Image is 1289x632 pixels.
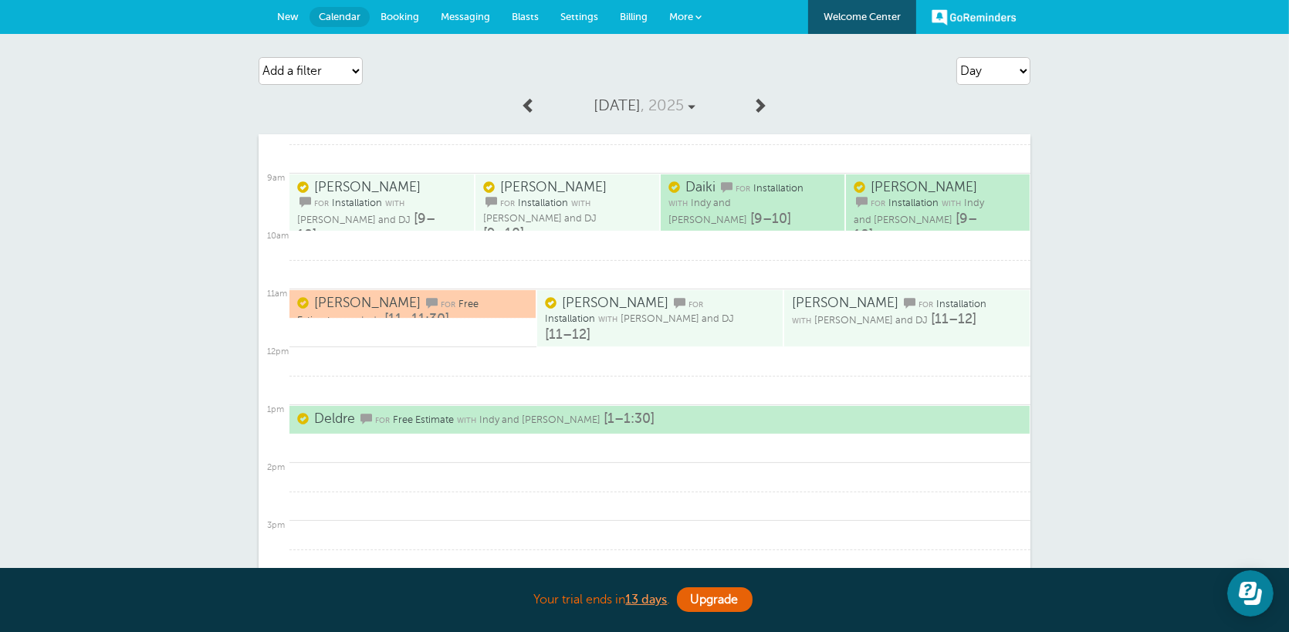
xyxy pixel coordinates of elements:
span: with [668,199,688,208]
a: [PERSON_NAME] for Installation with [PERSON_NAME] and DJ [11–12] [545,295,744,342]
span: [PERSON_NAME] [871,179,977,194]
span: This customer will get reminders via SMS/text for this appointment. (You can hide these icons und... [483,196,497,206]
span: [PERSON_NAME] [792,295,898,310]
span: [11–12] [931,311,976,326]
span: Free Estimate [393,414,454,425]
a: [PERSON_NAME] for Free Estimate with Indy [11–11:30] [297,295,497,313]
span: [DATE] [594,96,641,114]
span: Installation [518,198,568,208]
span: for [688,300,703,309]
a: Upgrade [677,587,753,612]
span: Installation [753,183,804,194]
span: This customer will get reminders via SMS/text for this appointment. (You can hide these icons und... [297,196,311,206]
span: for [919,300,933,309]
span: [PERSON_NAME] and DJ [814,315,928,326]
span: Daiki [685,179,716,194]
iframe: Resource center [1227,570,1274,617]
span: with [792,316,811,325]
div: 3pm [267,520,289,530]
div: 12pm [267,346,289,357]
span: This customer will get reminders via SMS/text for this appointment. (You can hide these icons und... [424,297,438,307]
span: Indy and [PERSON_NAME] [854,198,984,225]
span: This customer will get reminders via SMS/text for this appointment. (You can hide these icons und... [672,297,685,307]
span: [PERSON_NAME] and DJ [483,213,597,224]
span: [PERSON_NAME] [314,295,421,310]
span: New [277,11,299,22]
span: Confirmed. Changing the appointment date will unconfirm the appointment. [668,180,684,194]
span: Blasts [512,11,539,22]
span: Settings [560,11,598,22]
span: for [375,416,390,424]
a: [PERSON_NAME] for Installation with [PERSON_NAME] and DJ [11–12] [792,295,991,342]
span: Confirmed. Changing the appointment date will unconfirm the appointment. [854,180,869,194]
div: 1pm [267,404,289,414]
span: with [942,199,961,208]
a: 13 days [626,593,668,607]
span: Installation [545,313,595,324]
span: with [457,416,476,424]
span: [9–10] [297,211,435,242]
span: Installation [332,198,382,208]
span: with [339,316,358,325]
span: Installation [936,299,986,309]
a: [PERSON_NAME] for Installation with [PERSON_NAME] and DJ [9–10] [483,179,621,226]
span: with [385,199,404,208]
span: Confirmed. Changing the appointment date will unconfirm the appointment. [297,411,313,425]
a: Calendar [310,7,370,27]
span: , 2025 [641,96,684,114]
a: Deldre for Free Estimate with Indy and [PERSON_NAME] [1–1:30] [297,411,991,429]
span: Confirmed. Changing the appointment date will unconfirm the appointment. [483,180,499,194]
span: with [598,315,617,323]
div: Your trial ends in . [259,583,1030,617]
a: Daiki for Installation with Indy and [PERSON_NAME] [9–10] [668,179,806,226]
span: [11–11:30] [384,311,449,326]
span: [PERSON_NAME] and DJ [621,313,734,324]
span: Indy [361,315,381,326]
span: [9–10] [483,225,524,241]
span: [9–10] [854,211,977,242]
span: More [669,11,693,22]
span: Messaging [441,11,490,22]
span: Confirmed. Changing the appointment date will unconfirm the appointment. [297,296,313,309]
a: [DATE], 2025 [545,89,744,123]
div: 9am [267,173,289,183]
span: [PERSON_NAME] [314,179,421,194]
div: 2pm [267,462,289,472]
span: Installation [888,198,939,208]
span: for [314,199,329,208]
span: Indy and [PERSON_NAME] [668,198,747,225]
a: [PERSON_NAME] for Installation with Indy and [PERSON_NAME] [9–10] [854,179,991,226]
span: Booking [381,11,419,22]
a: [PERSON_NAME] for Installation with [PERSON_NAME] and DJ [9–10] [297,179,435,226]
span: Confirmed. Changing the appointment date will unconfirm the appointment. [297,180,313,194]
span: [PERSON_NAME] [562,295,668,310]
div: 11am [267,289,289,299]
span: This customer will get reminders via SMS/text for this appointment. (You can hide these icons und... [854,196,868,206]
span: with [571,199,590,208]
span: Deldre [314,411,355,426]
span: for [500,199,515,208]
span: [1–1:30] [604,411,655,426]
div: 10am [267,231,289,241]
span: Indy and [PERSON_NAME] [479,414,601,425]
span: [PERSON_NAME] [500,179,607,194]
span: This customer will get reminders via SMS/text for this appointment. (You can hide these icons und... [719,181,732,191]
span: [11–12] [545,326,590,342]
span: [9–10] [750,211,791,226]
span: [PERSON_NAME] and DJ [297,215,411,225]
span: This customer will get reminders via SMS/text for this appointment. (You can hide these icons und... [902,297,915,307]
span: This customer will get reminders via SMS/text for this appointment. (You can hide these icons und... [358,413,372,423]
span: for [871,199,885,208]
span: Calendar [319,11,360,22]
span: for [441,300,455,309]
span: for [736,184,750,193]
span: Confirmed. Changing the appointment date will unconfirm the appointment. [545,296,560,309]
span: Billing [620,11,648,22]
